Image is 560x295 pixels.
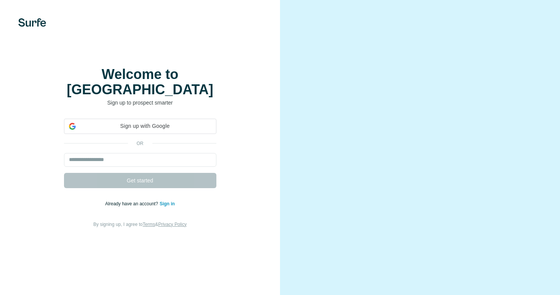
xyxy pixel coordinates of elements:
span: By signing up, I agree to & [93,222,187,227]
h1: Welcome to [GEOGRAPHIC_DATA] [64,67,216,97]
a: Privacy Policy [158,222,187,227]
span: Sign up with Google [79,122,211,130]
span: Already have an account? [105,201,160,206]
p: Sign up to prospect smarter [64,99,216,106]
iframe: Sign in with Google Button [60,133,220,150]
div: Sign up with Google [64,119,216,134]
div: Sign in with Google. Opens in new tab [64,133,216,150]
a: Terms [143,222,155,227]
a: Sign in [160,201,175,206]
img: Surfe's logo [18,18,46,27]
